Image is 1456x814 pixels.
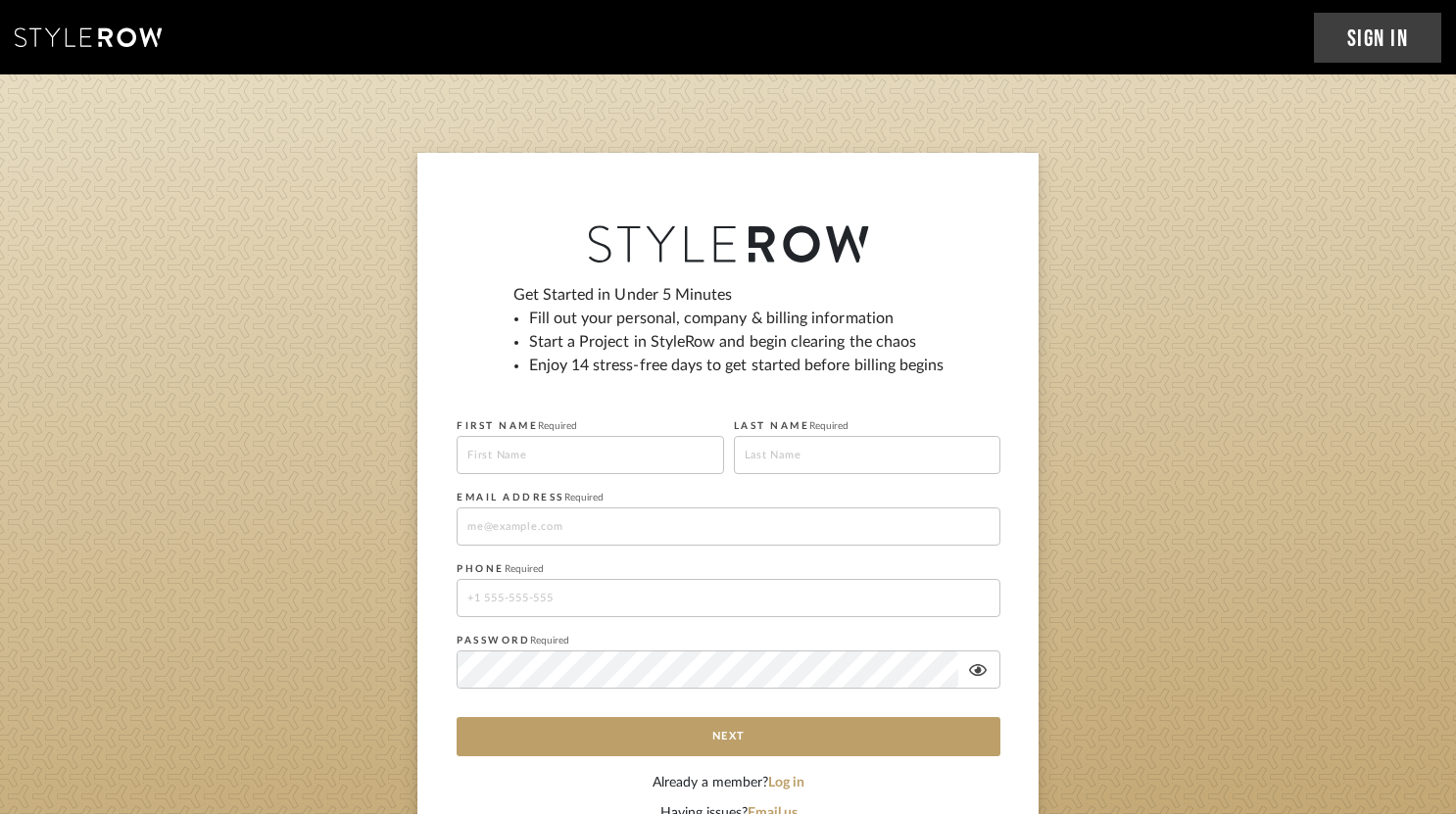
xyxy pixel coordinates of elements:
[457,563,544,575] label: PHONE
[457,635,569,646] label: PASSWORD
[529,354,945,377] li: Enjoy 14 stress-free days to get started before billing begins
[457,492,604,503] label: EMAIL ADDRESS
[768,773,804,793] button: Log in
[457,579,1000,617] input: +1 555-555-555
[529,307,945,330] li: Fill out your personal, company & billing information
[809,421,849,431] span: Required
[513,283,945,393] div: Get Started in Under 5 Minutes
[505,564,544,574] span: Required
[529,330,945,354] li: Start a Project in StyleRow and begin clearing the chaos
[734,420,849,432] label: LAST NAME
[457,507,1000,546] input: me@example.com
[530,636,569,646] span: Required
[538,421,577,431] span: Required
[1314,13,1442,63] a: Sign In
[457,717,1000,756] button: Next
[564,493,604,503] span: Required
[457,420,577,432] label: FIRST NAME
[457,436,724,474] input: First Name
[734,436,1001,474] input: Last Name
[457,773,1000,793] div: Already a member?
